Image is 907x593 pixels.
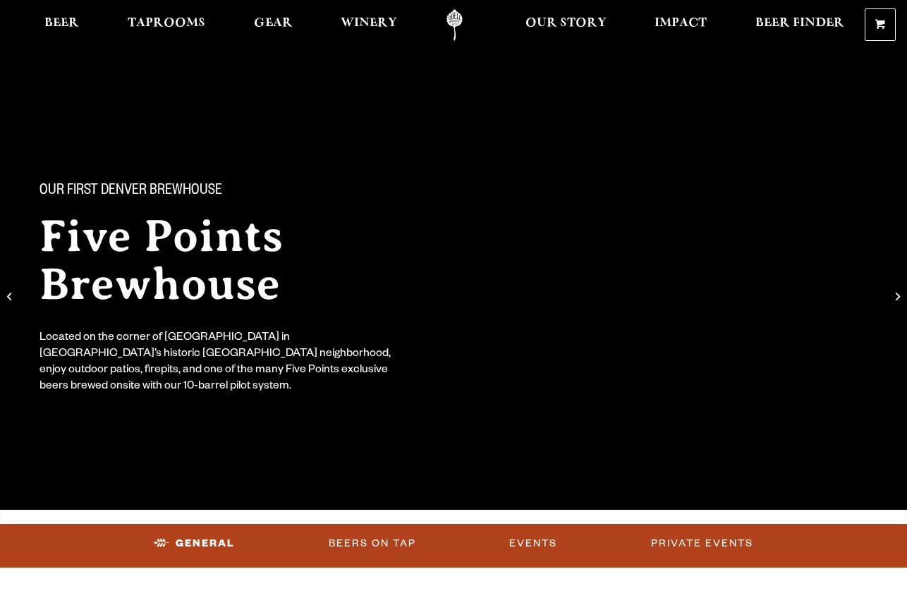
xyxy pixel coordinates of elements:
[148,527,241,560] a: General
[428,9,481,41] a: Odell Home
[755,18,844,29] span: Beer Finder
[746,9,853,41] a: Beer Finder
[128,18,205,29] span: Taprooms
[504,527,563,560] a: Events
[39,212,480,308] h2: Five Points Brewhouse
[39,183,222,201] span: Our First Denver Brewhouse
[254,18,293,29] span: Gear
[39,331,401,396] div: Located on the corner of [GEOGRAPHIC_DATA] in [GEOGRAPHIC_DATA]’s historic [GEOGRAPHIC_DATA] neig...
[655,18,707,29] span: Impact
[341,18,397,29] span: Winery
[645,9,716,41] a: Impact
[35,9,88,41] a: Beer
[118,9,214,41] a: Taprooms
[44,18,79,29] span: Beer
[245,9,302,41] a: Gear
[525,18,607,29] span: Our Story
[331,9,406,41] a: Winery
[516,9,616,41] a: Our Story
[323,527,422,560] a: Beers on Tap
[645,527,759,560] a: Private Events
